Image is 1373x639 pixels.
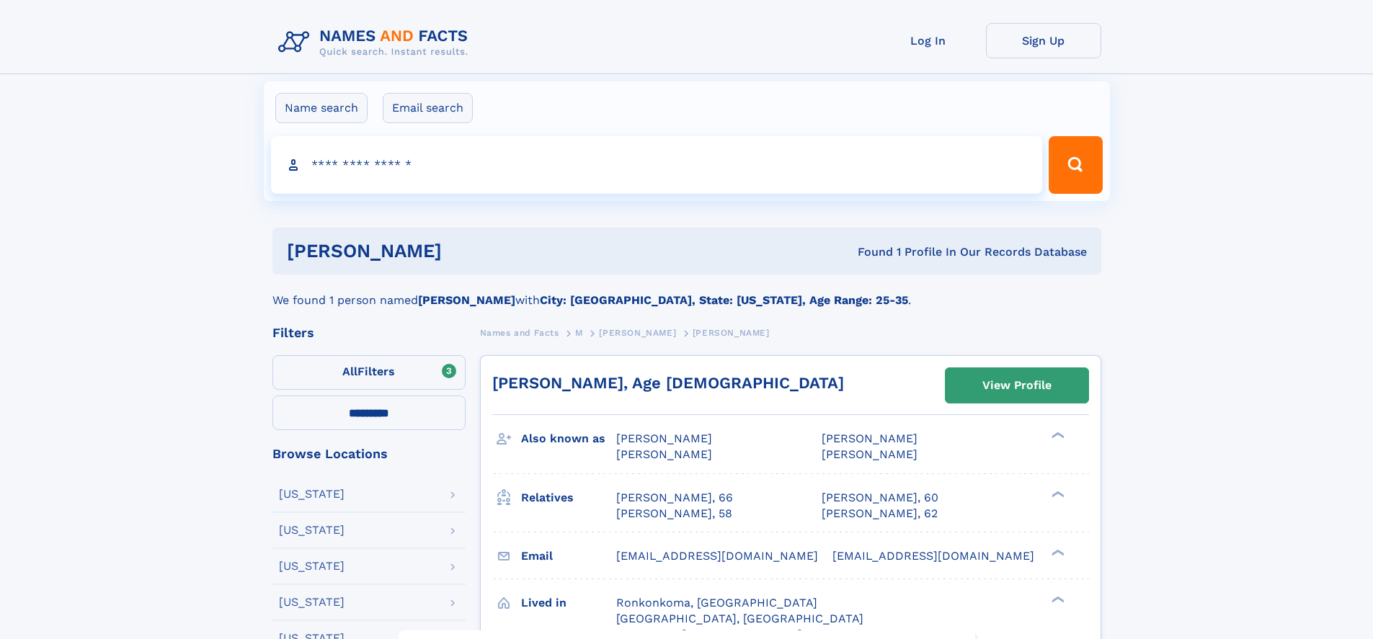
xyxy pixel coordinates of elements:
[832,549,1034,563] span: [EMAIL_ADDRESS][DOMAIN_NAME]
[616,432,712,445] span: [PERSON_NAME]
[946,368,1088,403] a: View Profile
[480,323,559,341] a: Names and Facts
[822,447,917,461] span: [PERSON_NAME]
[1048,548,1065,557] div: ❯
[1048,594,1065,604] div: ❯
[575,323,583,341] a: M
[871,23,986,58] a: Log In
[575,328,583,338] span: M
[616,506,732,522] a: [PERSON_NAME], 58
[492,374,844,392] a: [PERSON_NAME], Age [DEMOGRAPHIC_DATA]
[279,560,345,572] div: [US_STATE]
[616,490,733,506] a: [PERSON_NAME], 66
[272,274,1101,309] div: We found 1 person named with .
[616,612,863,625] span: [GEOGRAPHIC_DATA], [GEOGRAPHIC_DATA]
[271,136,1043,194] input: search input
[521,591,616,615] h3: Lived in
[521,426,616,451] h3: Also known as
[272,326,466,339] div: Filters
[540,293,908,307] b: City: [GEOGRAPHIC_DATA], State: [US_STATE], Age Range: 25-35
[272,23,480,62] img: Logo Names and Facts
[822,490,938,506] a: [PERSON_NAME], 60
[279,488,345,500] div: [US_STATE]
[1049,136,1102,194] button: Search Button
[383,93,473,123] label: Email search
[521,544,616,568] h3: Email
[649,244,1087,260] div: Found 1 Profile In Our Records Database
[616,447,712,461] span: [PERSON_NAME]
[287,242,650,260] h1: [PERSON_NAME]
[982,369,1052,402] div: View Profile
[279,596,345,608] div: [US_STATE]
[616,596,817,609] span: Ronkonkoma, [GEOGRAPHIC_DATA]
[1048,489,1065,499] div: ❯
[521,486,616,510] h3: Relatives
[599,328,676,338] span: [PERSON_NAME]
[822,432,917,445] span: [PERSON_NAME]
[616,549,818,563] span: [EMAIL_ADDRESS][DOMAIN_NAME]
[342,365,357,378] span: All
[418,293,515,307] b: [PERSON_NAME]
[822,506,938,522] a: [PERSON_NAME], 62
[599,323,676,341] a: [PERSON_NAME]
[272,355,466,390] label: Filters
[693,328,770,338] span: [PERSON_NAME]
[1048,431,1065,440] div: ❯
[272,447,466,460] div: Browse Locations
[986,23,1101,58] a: Sign Up
[275,93,368,123] label: Name search
[279,524,345,536] div: [US_STATE]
